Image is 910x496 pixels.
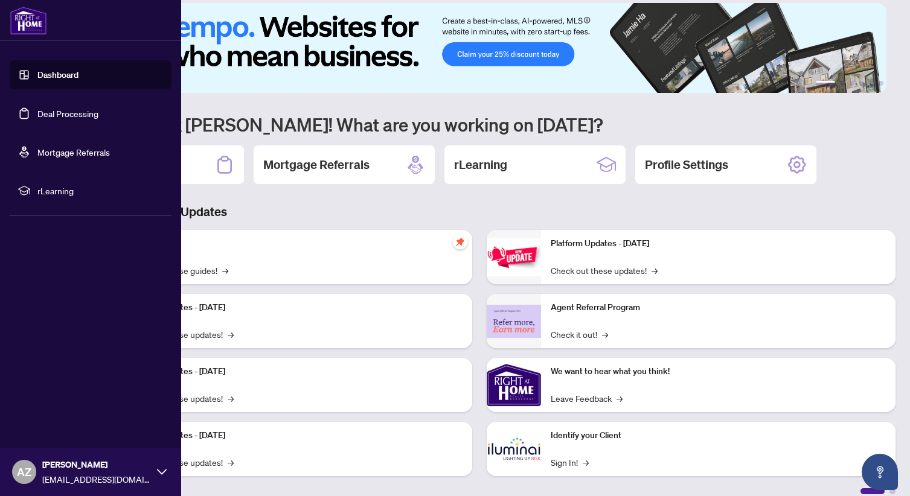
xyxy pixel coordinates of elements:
[862,454,898,490] button: Open asap
[127,237,463,250] p: Self-Help
[551,328,608,341] a: Check it out!→
[63,203,896,220] h3: Brokerage & Industry Updates
[10,6,47,35] img: logo
[263,156,370,173] h2: Mortgage Referrals
[859,81,864,86] button: 4
[551,392,623,405] a: Leave Feedback→
[602,328,608,341] span: →
[816,81,835,86] button: 1
[551,429,886,442] p: Identify your Client
[37,184,163,197] span: rLearning
[487,422,541,476] img: Identify your Client
[487,358,541,412] img: We want to hear what you think!
[37,108,98,119] a: Deal Processing
[17,463,31,480] span: AZ
[583,456,589,469] span: →
[645,156,728,173] h2: Profile Settings
[652,264,658,277] span: →
[487,305,541,338] img: Agent Referral Program
[228,328,234,341] span: →
[37,147,110,157] a: Mortgage Referrals
[454,156,507,173] h2: rLearning
[840,81,845,86] button: 2
[551,301,886,314] p: Agent Referral Program
[222,264,228,277] span: →
[63,3,886,93] img: Slide 0
[551,237,886,250] p: Platform Updates - [DATE]
[63,113,896,136] h1: Welcome back [PERSON_NAME]! What are you working on [DATE]?
[551,264,658,277] a: Check out these updates!→
[42,458,151,471] span: [PERSON_NAME]
[228,456,234,469] span: →
[617,392,623,405] span: →
[127,429,463,442] p: Platform Updates - [DATE]
[879,81,883,86] button: 6
[551,365,886,378] p: We want to hear what you think!
[453,235,467,249] span: pushpin
[551,456,589,469] a: Sign In!→
[127,365,463,378] p: Platform Updates - [DATE]
[37,69,79,80] a: Dashboard
[850,81,854,86] button: 3
[42,472,151,486] span: [EMAIL_ADDRESS][DOMAIN_NAME]
[869,81,874,86] button: 5
[228,392,234,405] span: →
[127,301,463,314] p: Platform Updates - [DATE]
[487,238,541,276] img: Platform Updates - June 23, 2025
